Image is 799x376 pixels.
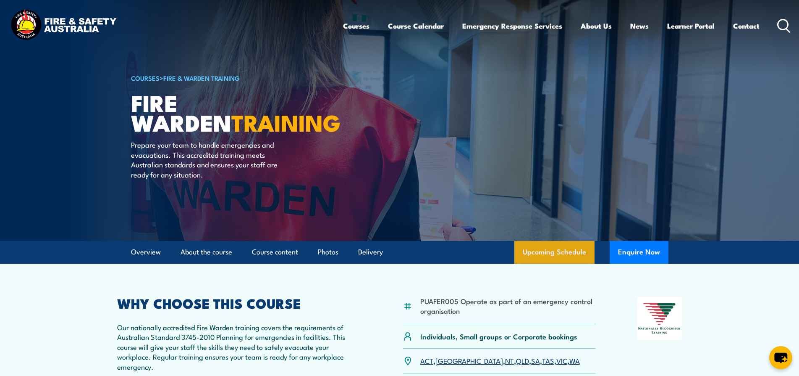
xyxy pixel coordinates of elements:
a: WA [569,355,580,365]
li: PUAFER005 Operate as part of an emergency control organisation [420,296,596,316]
a: TAS [542,355,554,365]
a: Learner Portal [667,15,715,37]
a: Course Calendar [388,15,444,37]
a: QLD [516,355,529,365]
a: Upcoming Schedule [514,241,595,264]
h6: > [131,73,338,83]
a: VIC [556,355,567,365]
a: About the course [181,241,232,263]
a: Courses [343,15,369,37]
a: ACT [420,355,433,365]
a: About Us [581,15,612,37]
p: Our nationally accredited Fire Warden training covers the requirements of Australian Standard 374... [117,322,362,371]
img: Nationally Recognised Training logo. [637,297,682,340]
a: Fire & Warden Training [163,73,240,82]
a: Contact [733,15,760,37]
a: COURSES [131,73,160,82]
a: Emergency Response Services [462,15,562,37]
h2: WHY CHOOSE THIS COURSE [117,297,362,309]
a: Course content [252,241,298,263]
h1: Fire Warden [131,93,338,132]
p: Individuals, Small groups or Corporate bookings [420,331,577,341]
a: SA [531,355,540,365]
button: Enquire Now [610,241,668,264]
a: Overview [131,241,161,263]
strong: TRAINING [231,104,341,139]
a: Photos [318,241,338,263]
a: NT [505,355,514,365]
p: Prepare your team to handle emergencies and evacuations. This accredited training meets Australia... [131,140,284,179]
a: News [630,15,649,37]
a: [GEOGRAPHIC_DATA] [435,355,503,365]
a: Delivery [358,241,383,263]
p: , , , , , , , [420,356,580,365]
button: chat-button [769,346,792,369]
